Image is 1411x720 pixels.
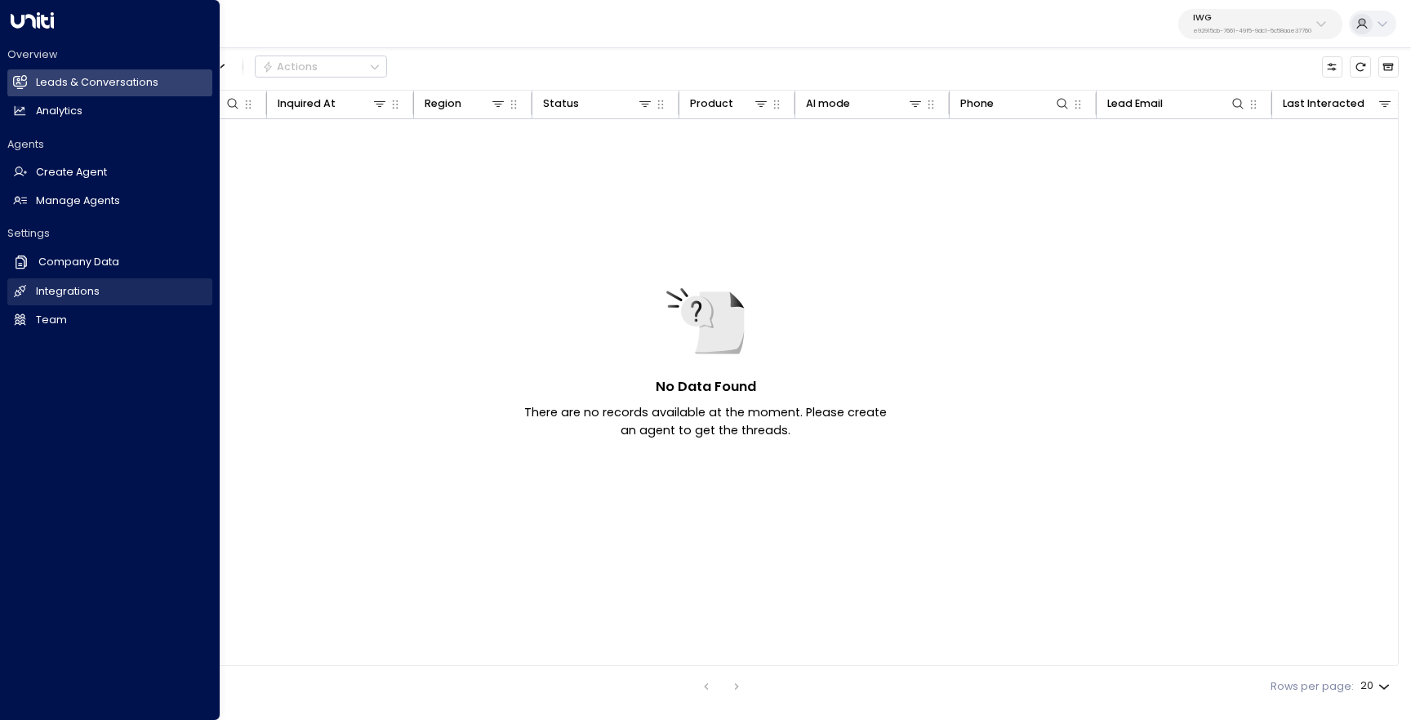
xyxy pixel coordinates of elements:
[7,69,212,96] a: Leads & Conversations
[38,255,119,270] h2: Company Data
[7,159,212,186] a: Create Agent
[806,95,924,113] div: AI mode
[690,95,733,113] div: Product
[1271,679,1354,695] label: Rows per page:
[7,137,212,152] h2: Agents
[425,95,461,113] div: Region
[1107,95,1247,113] div: Lead Email
[656,377,756,397] h5: No Data Found
[960,95,1071,113] div: Phone
[1283,95,1394,113] div: Last Interacted
[7,307,212,334] a: Team
[1322,56,1342,77] button: Customize
[7,188,212,215] a: Manage Agents
[960,95,994,113] div: Phone
[255,56,387,78] div: Button group with a nested menu
[1378,56,1399,77] button: Archived Leads
[425,95,507,113] div: Region
[1350,56,1370,77] span: Refresh
[543,95,579,113] div: Status
[262,60,318,73] div: Actions
[1193,28,1311,34] p: e92915cb-7661-49f5-9dc1-5c58aae37760
[7,98,212,125] a: Analytics
[1193,13,1311,23] p: IWG
[255,56,387,78] button: Actions
[278,95,336,113] div: Inquired At
[522,404,889,439] p: There are no records available at the moment. Please create an agent to get the threads.
[278,95,389,113] div: Inquired At
[696,677,747,696] nav: pagination navigation
[7,248,212,276] a: Company Data
[1360,675,1393,697] div: 20
[1178,9,1342,39] button: IWGe92915cb-7661-49f5-9dc1-5c58aae37760
[1283,95,1364,113] div: Last Interacted
[806,95,850,113] div: AI mode
[7,226,212,241] h2: Settings
[690,95,770,113] div: Product
[543,95,654,113] div: Status
[36,193,120,209] h2: Manage Agents
[36,75,158,91] h2: Leads & Conversations
[1107,95,1163,113] div: Lead Email
[36,313,67,328] h2: Team
[7,278,212,305] a: Integrations
[36,104,82,119] h2: Analytics
[36,284,100,300] h2: Integrations
[36,165,107,180] h2: Create Agent
[7,47,212,62] h2: Overview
